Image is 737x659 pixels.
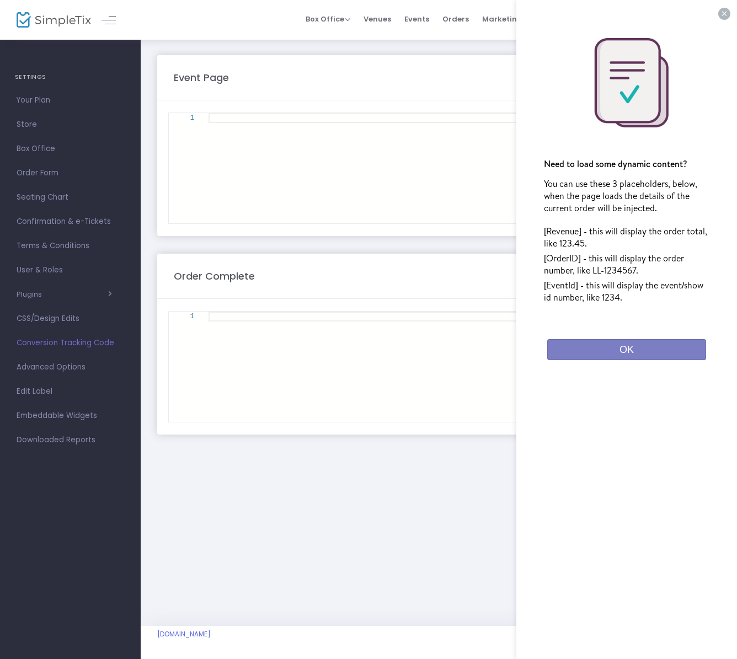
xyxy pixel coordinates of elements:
button: × [718,8,730,20]
span: Confirmation & e-Tickets [17,215,124,229]
div: 1 [174,113,194,123]
p: Need to load some dynamic content? [544,157,709,170]
p: [Revenue] - this will display the order total, like 123.45. [544,225,709,249]
p: You can use these 3 placeholders, below, when the page loads the details of the current order wil... [544,178,709,214]
span: Edit Label [17,384,124,399]
img: Checklist Icon [577,33,676,132]
span: Box Office [17,142,124,156]
span: User & Roles [17,263,124,277]
span: Seating Chart [17,190,124,205]
span: Marketing [482,14,528,24]
a: [DOMAIN_NAME] [157,630,211,639]
button: Plugins [17,290,112,299]
span: Events [404,5,429,33]
span: Downloaded Reports [17,433,124,447]
span: Embeddable Widgets [17,409,124,423]
span: Orders [442,5,469,33]
span: Terms & Conditions [17,239,124,253]
span: CSS/Design Edits [17,312,124,326]
p: [EventId] - this will display the event/show id number, like 1234. [544,279,709,303]
button: OK [547,339,706,360]
span: Order Form [17,166,124,180]
span: Box Office [306,14,350,24]
span: Store [17,117,124,132]
span: Advanced Options [17,360,124,374]
p: [OrderID] - this will display the order number, like LL-1234567. [544,252,709,276]
m-panel-title: Order Complete [174,269,255,283]
span: Conversion Tracking Code [17,336,124,350]
m-panel-title: Event Page [174,70,229,85]
span: Venues [364,5,391,33]
h4: SETTINGS [15,66,126,88]
span: Your Plan [17,93,124,108]
div: 1 [174,312,194,322]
